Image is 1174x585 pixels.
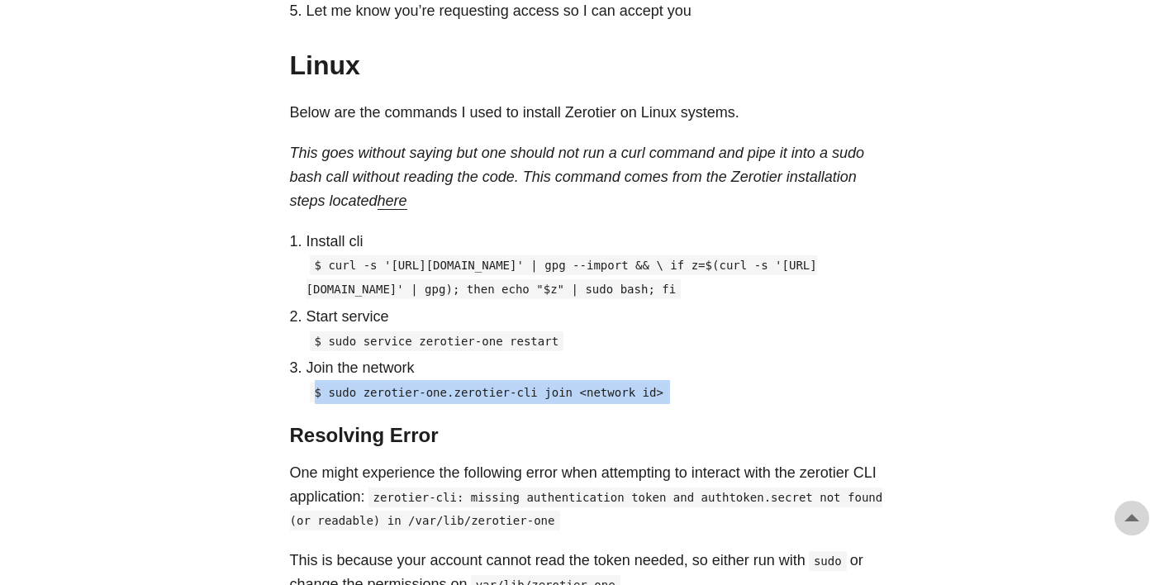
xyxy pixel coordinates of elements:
[290,50,885,81] h2: Linux
[307,356,885,380] p: Join the network
[307,230,885,254] p: Install cli
[290,461,885,532] p: One might experience the following error when attempting to interact with the zerotier CLI applic...
[307,255,817,299] code: $ curl -s '[URL][DOMAIN_NAME]' | gpg --import && \ if z=$(curl -s '[URL][DOMAIN_NAME]' | gpg); th...
[290,424,885,448] h3: Resolving Error
[378,193,407,209] a: here
[290,101,885,125] p: Below are the commands I used to install Zerotier on Linux systems.
[809,551,847,571] code: sudo
[310,331,564,351] code: $ sudo service zerotier-one restart
[310,383,668,402] code: $ sudo zerotier-one.zerotier-cli join <network id>
[307,305,885,329] p: Start service
[290,487,883,531] code: zerotier-cli: missing authentication token and authtoken.secret not found (or readable) in /var/l...
[1115,501,1149,535] a: go to top
[290,145,864,209] em: This goes without saying but one should not run a curl command and pipe it into a sudo bash call ...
